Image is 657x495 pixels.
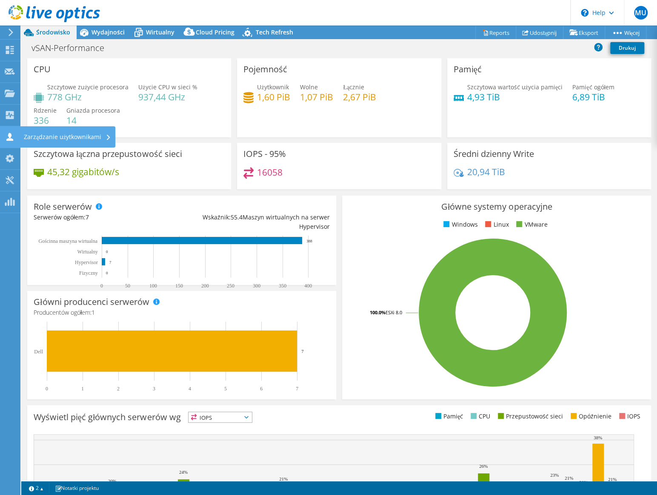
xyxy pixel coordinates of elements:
text: 300 [253,283,260,289]
li: VMware [514,220,547,229]
span: Wydajności [91,28,125,36]
text: 0 [106,250,108,254]
h4: 45,32 gigabitów/s [47,167,119,176]
li: IOPS [617,412,640,421]
span: Gniazda procesora [66,106,120,114]
li: Opóźnienie [568,412,611,421]
text: 21% [565,475,573,481]
li: CPU [468,412,490,421]
h4: 1,60 PiB [257,92,290,102]
text: 23% [550,472,559,478]
svg: \n [581,9,588,17]
h4: 4,93 TiB [467,92,563,102]
text: Hypervisor [75,259,98,265]
a: Notatki projektu [49,483,105,493]
h3: Średni dzienny Write [454,149,534,159]
text: 350 [279,283,286,289]
li: Pamięć [433,412,463,421]
text: 6 [260,386,263,392]
li: Linux [483,220,508,229]
div: Serwerów ogółem: [34,213,182,222]
text: 250 [227,283,234,289]
div: Wskaźnik: Maszyn wirtualnych na serwer Hypervisor [182,213,330,231]
text: 400 [304,283,312,289]
h3: Główni producenci serwerów [34,297,149,307]
div: Zarządzanie użytkownikami [20,126,115,148]
text: 100 [149,283,157,289]
h4: 14 [66,116,120,125]
text: 388 [306,239,312,243]
text: 26% [479,464,488,469]
span: Szczytowa wartość użycia pamięci [467,83,563,91]
span: Wirtualny [146,28,174,36]
span: Użycie CPU w sieci % [138,83,197,91]
tspan: ESXi 8.0 [386,309,402,316]
a: Reports [475,26,516,39]
a: Eksport [563,26,605,39]
a: Drukuj [610,42,644,54]
text: 24% [179,469,188,475]
h3: Pamięć [454,65,482,74]
h3: IOPS - 95% [243,149,286,159]
span: IOPS [189,412,252,422]
h4: 20,94 TiB [467,167,505,176]
text: 0 [46,386,48,392]
span: Łącznie [343,83,364,91]
span: 1 [91,308,95,316]
text: 21% [279,476,288,481]
h3: Role serwerów [34,202,92,211]
text: 5 [224,386,227,392]
text: 0 [106,271,108,275]
span: Cloud Pricing [196,28,234,36]
a: 2 [23,483,49,493]
a: Więcej [605,26,646,39]
text: 3 [153,386,155,392]
h4: 778 GHz [47,92,129,102]
span: Rdzenie [34,106,57,114]
h4: 16058 [257,168,283,177]
span: MU [634,6,648,20]
h4: 1,07 PiB [300,92,333,102]
text: 21% [608,477,617,482]
text: 1 [81,386,84,392]
h4: 2,67 PiB [343,92,376,102]
h3: Pojemność [243,65,287,74]
text: Wirtualny [77,249,98,255]
text: 7 [109,260,111,265]
text: Gościnna maszyna wirtualna [38,238,97,244]
h1: vSAN-Performance [28,43,117,53]
span: Środowisko [36,28,70,36]
li: Windows [441,220,477,229]
span: 7 [86,213,89,221]
text: 200 [201,283,209,289]
h4: 336 [34,116,57,125]
text: 0 [100,283,103,289]
h3: CPU [34,65,51,74]
text: 50 [125,283,130,289]
text: 20% [108,478,117,484]
h3: Główne systemy operacyjne [348,202,645,211]
h4: 937,44 GHz [138,92,197,102]
a: Udostępnij [516,26,563,39]
text: 4 [189,386,191,392]
text: 20% [579,480,588,485]
tspan: 100.0% [370,309,386,316]
text: 150 [175,283,183,289]
span: Tech Refresh [256,28,293,36]
text: 7 [301,349,304,354]
h4: Producentów ogółem: [34,308,330,317]
text: Fizyczny [79,270,98,276]
span: Wolne [300,83,318,91]
h3: Szczytowa łączna przepustowość sieci [34,149,182,159]
span: Szczytowe zużycie procesora [47,83,129,91]
span: 55.4 [231,213,243,221]
h4: 6,89 TiB [572,92,614,102]
span: Użytkownik [257,83,289,91]
text: 7 [296,386,298,392]
text: Dell [34,349,43,355]
text: 2 [117,386,120,392]
li: Przepustowość sieci [496,412,563,421]
text: 38% [594,435,602,440]
span: Pamięć ogółem [572,83,614,91]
